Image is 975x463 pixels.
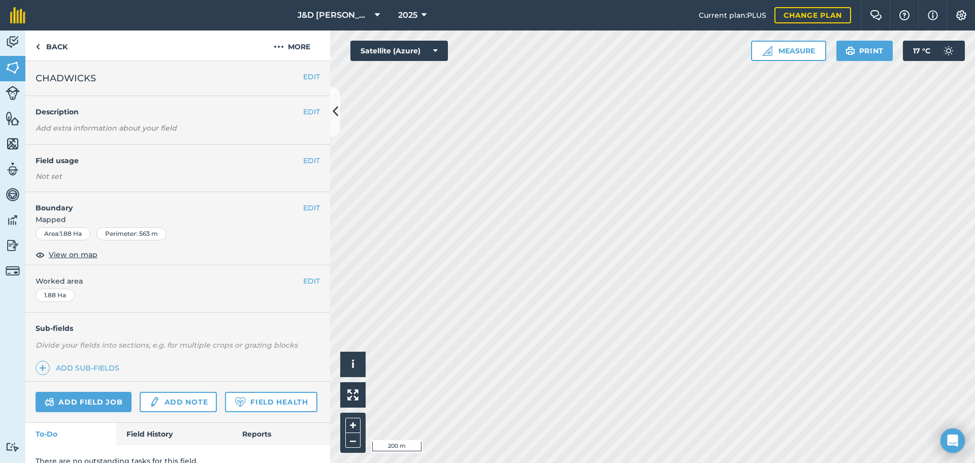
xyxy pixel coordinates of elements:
[49,249,97,260] span: View on map
[6,187,20,202] img: svg+xml;base64,PD94bWwgdmVyc2lvbj0iMS4wIiBlbmNvZGluZz0idXRmLTgiPz4KPCEtLSBHZW5lcmF0b3I6IEFkb2JlIE...
[351,358,354,371] span: i
[347,389,359,400] img: Four arrows, one pointing top left, one top right, one bottom right and the last bottom left
[774,7,851,23] a: Change plan
[303,106,320,117] button: EDIT
[36,171,320,181] div: Not set
[6,442,20,452] img: svg+xml;base64,PD94bWwgdmVyc2lvbj0iMS4wIiBlbmNvZGluZz0idXRmLTgiPz4KPCEtLSBHZW5lcmF0b3I6IEFkb2JlIE...
[274,41,284,53] img: svg+xml;base64,PHN2ZyB4bWxucz0iaHR0cDovL3d3dy53My5vcmcvMjAwMC9zdmciIHdpZHRoPSIyMCIgaGVpZ2h0PSIyNC...
[298,9,371,21] span: J&D [PERSON_NAME] & sons
[928,9,938,21] img: svg+xml;base64,PHN2ZyB4bWxucz0iaHR0cDovL3d3dy53My5vcmcvMjAwMC9zdmciIHdpZHRoPSIxNyIgaGVpZ2h0PSIxNy...
[232,423,330,445] a: Reports
[116,423,232,445] a: Field History
[751,41,826,61] button: Measure
[25,323,330,334] h4: Sub-fields
[398,9,417,21] span: 2025
[6,60,20,75] img: svg+xml;base64,PHN2ZyB4bWxucz0iaHR0cDovL3d3dy53My5vcmcvMjAwMC9zdmciIHdpZHRoPSI1NiIgaGVpZ2h0PSI2MC...
[345,433,361,448] button: –
[6,111,20,126] img: svg+xml;base64,PHN2ZyB4bWxucz0iaHR0cDovL3d3dy53My5vcmcvMjAwMC9zdmciIHdpZHRoPSI1NiIgaGVpZ2h0PSI2MC...
[913,41,930,61] span: 17 ° C
[149,396,160,408] img: svg+xml;base64,PD94bWwgdmVyc2lvbj0iMS4wIiBlbmNvZGluZz0idXRmLTgiPz4KPCEtLSBHZW5lcmF0b3I6IEFkb2JlIE...
[6,264,20,278] img: svg+xml;base64,PD94bWwgdmVyc2lvbj0iMS4wIiBlbmNvZGluZz0idXRmLTgiPz4KPCEtLSBHZW5lcmF0b3I6IEFkb2JlIE...
[36,227,90,240] div: Area : 1.88 Ha
[940,428,965,453] div: Open Intercom Messenger
[898,10,911,20] img: A question mark icon
[140,392,217,412] a: Add note
[25,192,303,213] h4: Boundary
[96,227,167,240] div: Perimeter : 563 m
[303,275,320,287] button: EDIT
[836,41,893,61] button: Print
[345,418,361,433] button: +
[699,10,766,21] span: Current plan : PLUS
[254,30,330,60] button: More
[25,30,78,60] a: Back
[225,392,317,412] a: Field Health
[36,275,320,287] span: Worked area
[303,202,320,213] button: EDIT
[36,361,123,375] a: Add sub-fields
[6,162,20,177] img: svg+xml;base64,PD94bWwgdmVyc2lvbj0iMS4wIiBlbmNvZGluZz0idXRmLTgiPz4KPCEtLSBHZW5lcmF0b3I6IEFkb2JlIE...
[6,86,20,100] img: svg+xml;base64,PD94bWwgdmVyc2lvbj0iMS4wIiBlbmNvZGluZz0idXRmLTgiPz4KPCEtLSBHZW5lcmF0b3I6IEFkb2JlIE...
[36,71,96,85] span: CHADWICKS
[36,249,97,261] button: View on map
[36,289,75,302] div: 1.88 Ha
[25,423,116,445] a: To-Do
[870,10,882,20] img: Two speech bubbles overlapping with the left bubble in the forefront
[36,249,45,261] img: svg+xml;base64,PHN2ZyB4bWxucz0iaHR0cDovL3d3dy53My5vcmcvMjAwMC9zdmciIHdpZHRoPSIxOCIgaGVpZ2h0PSIyNC...
[6,35,20,50] img: svg+xml;base64,PD94bWwgdmVyc2lvbj0iMS4wIiBlbmNvZGluZz0idXRmLTgiPz4KPCEtLSBHZW5lcmF0b3I6IEFkb2JlIE...
[303,71,320,82] button: EDIT
[36,155,303,166] h4: Field usage
[25,214,330,225] span: Mapped
[36,124,177,133] em: Add extra information about your field
[903,41,965,61] button: 17 °C
[938,41,959,61] img: svg+xml;base64,PD94bWwgdmVyc2lvbj0iMS4wIiBlbmNvZGluZz0idXRmLTgiPz4KPCEtLSBHZW5lcmF0b3I6IEFkb2JlIE...
[6,212,20,228] img: svg+xml;base64,PD94bWwgdmVyc2lvbj0iMS4wIiBlbmNvZGluZz0idXRmLTgiPz4KPCEtLSBHZW5lcmF0b3I6IEFkb2JlIE...
[39,362,46,374] img: svg+xml;base64,PHN2ZyB4bWxucz0iaHR0cDovL3d3dy53My5vcmcvMjAwMC9zdmciIHdpZHRoPSIxNCIgaGVpZ2h0PSIyNC...
[303,155,320,166] button: EDIT
[6,238,20,253] img: svg+xml;base64,PD94bWwgdmVyc2lvbj0iMS4wIiBlbmNvZGluZz0idXRmLTgiPz4KPCEtLSBHZW5lcmF0b3I6IEFkb2JlIE...
[6,136,20,151] img: svg+xml;base64,PHN2ZyB4bWxucz0iaHR0cDovL3d3dy53My5vcmcvMjAwMC9zdmciIHdpZHRoPSI1NiIgaGVpZ2h0PSI2MC...
[45,396,54,408] img: svg+xml;base64,PD94bWwgdmVyc2lvbj0iMS4wIiBlbmNvZGluZz0idXRmLTgiPz4KPCEtLSBHZW5lcmF0b3I6IEFkb2JlIE...
[846,45,855,57] img: svg+xml;base64,PHN2ZyB4bWxucz0iaHR0cDovL3d3dy53My5vcmcvMjAwMC9zdmciIHdpZHRoPSIxOSIgaGVpZ2h0PSIyNC...
[10,7,25,23] img: fieldmargin Logo
[36,392,132,412] a: Add field job
[340,352,366,377] button: i
[762,46,772,56] img: Ruler icon
[36,106,320,117] h4: Description
[350,41,448,61] button: Satellite (Azure)
[36,41,40,53] img: svg+xml;base64,PHN2ZyB4bWxucz0iaHR0cDovL3d3dy53My5vcmcvMjAwMC9zdmciIHdpZHRoPSI5IiBoZWlnaHQ9IjI0Ii...
[36,341,298,350] em: Divide your fields into sections, e.g. for multiple crops or grazing blocks
[955,10,967,20] img: A cog icon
